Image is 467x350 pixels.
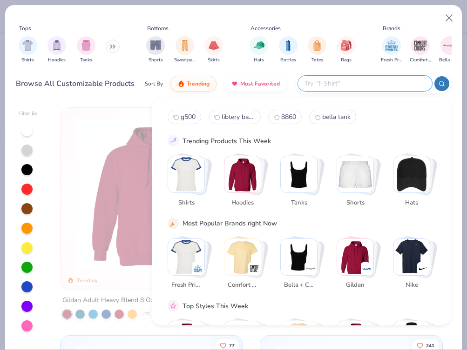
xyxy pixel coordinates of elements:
div: Most Popular Brands right Now [183,218,277,228]
img: Hoodies Image [52,40,62,51]
img: Fresh Prints [193,264,203,273]
button: 88602 [268,110,302,124]
span: bella tank [322,112,351,121]
span: Fresh Prints [171,281,201,290]
div: filter for Bottles [279,36,298,64]
button: libtery bags1 [209,110,261,124]
div: Bottoms [147,24,169,33]
span: g500 [181,112,196,121]
div: filter for Bags [337,36,356,64]
img: trending.gif [177,80,185,87]
span: Shirts [21,57,34,64]
span: Bags [341,57,352,64]
img: Bella + Canvas Image [443,39,457,53]
span: Shirts [171,198,201,207]
img: Bags Image [341,40,351,51]
button: filter button [174,36,196,64]
img: Hoodies [224,156,261,192]
div: Brands [383,24,400,33]
div: filter for Skirts [204,36,223,64]
button: filter button [146,36,165,64]
div: Top Styles This Week [183,301,248,310]
span: Hats [254,57,264,64]
span: 241 [426,343,434,348]
span: Totes [311,57,323,64]
div: filter for Shorts [146,36,165,64]
button: Stack Card Button Bella + Canvas [280,238,323,293]
img: Bella + Canvas [281,238,317,275]
div: Accessories [250,24,281,33]
div: Tops [19,24,31,33]
img: Fresh Prints [168,238,204,275]
span: Tanks [284,198,314,207]
img: most_fav.gif [231,80,238,87]
span: Shorts [340,198,370,207]
div: filter for Bella + Canvas [439,36,460,64]
span: Shorts [149,57,163,64]
span: Fresh Prints [381,57,402,64]
button: filter button [250,36,268,64]
button: Stack Card Button Nike [393,238,436,293]
button: Stack Card Button Gildan [337,238,379,293]
button: filter button [279,36,298,64]
span: 77 [229,343,235,348]
img: pink_star.gif [169,302,177,310]
span: Skirts [208,57,220,64]
button: filter button [19,36,37,64]
img: Tanks Image [81,40,91,51]
button: bella tank3 [309,110,356,124]
span: Trending [187,80,210,87]
span: Sweatpants [174,57,196,64]
img: Hats Image [254,40,264,51]
button: Close [440,9,458,27]
span: Comfort Colors [227,281,257,290]
img: Bella + Canvas [306,264,315,273]
div: filter for Sweatpants [174,36,196,64]
img: Comfort Colors [224,238,261,275]
span: Bottles [280,57,296,64]
div: filter for Hats [250,36,268,64]
img: Nike [419,264,428,273]
button: Stack Card Button Shorts [337,156,379,211]
span: libtery bags [222,112,255,121]
button: filter button [337,36,356,64]
button: Stack Card Button Comfort Colors [224,238,267,293]
div: Browse All Customizable Products [16,78,135,89]
div: filter for Shirts [19,36,37,64]
div: filter for Tanks [77,36,95,64]
div: Filter By [19,110,38,117]
img: 01756b78-01f6-4cc6-8d8a-3c30c1a0c8ac [70,117,233,271]
button: Stack Card Button Fresh Prints [168,238,210,293]
button: filter button [77,36,95,64]
button: Most Favorited [224,76,287,92]
img: Sweatpants Image [180,40,190,51]
button: g5000 [168,110,201,124]
span: Hoodies [48,57,66,64]
span: Most Favorited [240,80,280,87]
span: Nike [396,281,426,290]
span: Bella + Canvas [284,281,314,290]
button: Stack Card Button Tanks [280,156,323,211]
button: Stack Card Button Hats [393,156,436,211]
span: + 37 [142,311,149,317]
img: Gildan [362,264,372,273]
img: Nike [393,238,430,275]
button: filter button [381,36,402,64]
span: 8860 [281,112,296,121]
button: Stack Card Button Hoodies [224,156,267,211]
div: Gildan Adult Heavy Blend 8 Oz. 50/50 Hooded Sweatshirt [62,295,233,306]
div: filter for Hoodies [47,36,66,64]
input: Try "T-Shirt" [304,78,426,89]
img: Hats [393,156,430,192]
button: filter button [204,36,223,64]
img: Bottles Image [283,40,293,51]
img: Gildan [337,238,373,275]
img: party_popper.gif [169,219,177,227]
span: Comfort Colors [410,57,431,64]
div: Sort By [145,79,163,88]
img: Shirts [168,156,204,192]
div: filter for Fresh Prints [381,36,402,64]
span: Hats [396,198,426,207]
img: Shorts Image [150,40,161,51]
img: Comfort Colors [250,264,259,273]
